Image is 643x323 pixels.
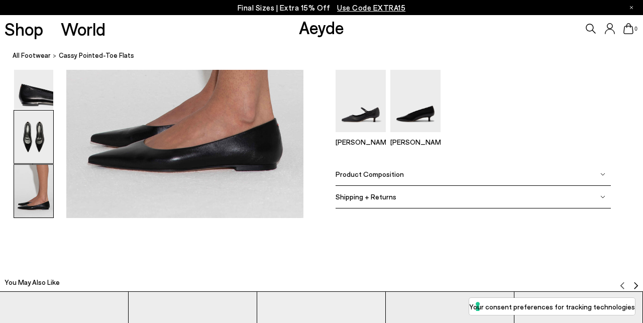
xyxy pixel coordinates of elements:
span: Navigate to /collections/ss25-final-sizes [337,3,405,12]
a: World [61,20,105,38]
img: Polina Mary-Jane Pumps [336,65,386,132]
img: svg%3E [600,172,605,177]
img: svg%3E [600,194,605,199]
a: All Footwear [13,50,51,61]
button: Your consent preferences for tracking technologies [469,298,635,315]
a: Clara Pointed-Toe Pumps [PERSON_NAME] [390,125,441,146]
span: Shipping + Returns [336,192,396,201]
a: Aeyde [299,17,344,38]
a: Shop [5,20,43,38]
button: Next slide [632,274,640,289]
span: Cassy Pointed-Toe Flats [59,50,134,61]
p: Final Sizes | Extra 15% Off [238,2,406,14]
h2: You May Also Like [5,277,60,287]
nav: breadcrumb [13,42,643,70]
p: [PERSON_NAME] [390,138,441,146]
img: svg%3E [618,282,626,290]
label: Your consent preferences for tracking technologies [469,301,635,312]
p: [PERSON_NAME] [336,138,386,146]
a: Polina Mary-Jane Pumps [PERSON_NAME] [336,125,386,146]
img: Cassy Pointed-Toe Flats - Image 5 [14,111,53,163]
img: Clara Pointed-Toe Pumps [390,65,441,132]
span: 0 [633,26,638,32]
img: Cassy Pointed-Toe Flats - Image 6 [14,165,53,218]
a: 0 [623,23,633,34]
img: Cassy Pointed-Toe Flats - Image 4 [14,56,53,109]
img: svg%3E [632,282,640,290]
button: Previous slide [618,274,626,289]
span: Product Composition [336,170,404,178]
